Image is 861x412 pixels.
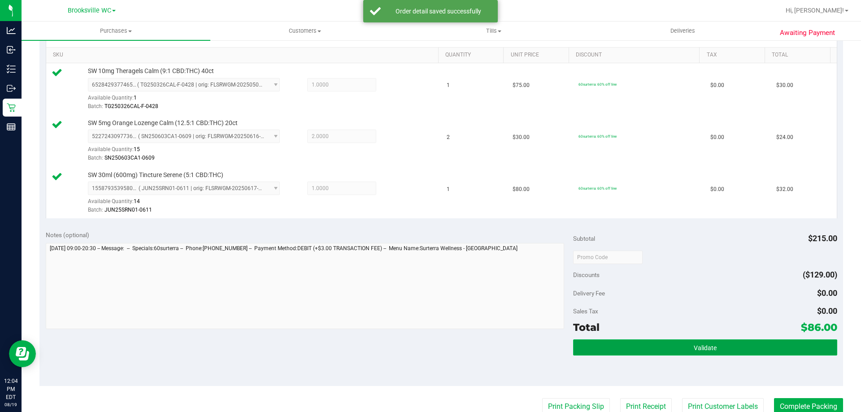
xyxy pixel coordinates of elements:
[513,185,530,194] span: $80.00
[134,95,137,101] span: 1
[573,339,837,356] button: Validate
[4,377,17,401] p: 12:04 PM EDT
[7,84,16,93] inline-svg: Outbound
[573,235,595,242] span: Subtotal
[447,133,450,142] span: 2
[786,7,844,14] span: Hi, [PERSON_NAME]!
[780,28,835,38] span: Awaiting Payment
[772,52,826,59] a: Total
[776,185,793,194] span: $32.00
[573,267,600,283] span: Discounts
[22,22,210,40] a: Purchases
[447,185,450,194] span: 1
[447,81,450,90] span: 1
[9,340,36,367] iframe: Resource center
[53,52,435,59] a: SKU
[576,52,696,59] a: Discount
[46,231,89,239] span: Notes (optional)
[104,155,155,161] span: SN250603CA1-0609
[7,103,16,112] inline-svg: Retail
[578,134,617,139] span: 60surterra: 60% off line
[211,27,399,35] span: Customers
[573,251,643,264] input: Promo Code
[399,22,588,40] a: Tills
[88,143,290,160] div: Available Quantity:
[776,133,793,142] span: $24.00
[210,22,399,40] a: Customers
[707,52,761,59] a: Tax
[400,27,587,35] span: Tills
[104,103,158,109] span: TG250326CAL-F-0428
[803,270,837,279] span: ($129.00)
[88,155,103,161] span: Batch:
[445,52,500,59] a: Quantity
[104,207,152,213] span: JUN25SRN01-0611
[588,22,777,40] a: Deliveries
[88,67,214,75] span: SW 10mg Theragels Calm (9:1 CBD:THC) 40ct
[694,344,717,351] span: Validate
[7,122,16,131] inline-svg: Reports
[573,308,598,315] span: Sales Tax
[68,7,111,14] span: Brooksville WC
[710,81,724,90] span: $0.00
[573,290,605,297] span: Delivery Fee
[88,171,223,179] span: SW 30ml (600mg) Tincture Serene (5:1 CBD:THC)
[7,65,16,74] inline-svg: Inventory
[22,27,210,35] span: Purchases
[817,306,837,316] span: $0.00
[513,133,530,142] span: $30.00
[808,234,837,243] span: $215.00
[88,91,290,109] div: Available Quantity:
[134,198,140,204] span: 14
[7,26,16,35] inline-svg: Analytics
[573,321,600,334] span: Total
[88,207,103,213] span: Batch:
[578,82,617,87] span: 60surterra: 60% off line
[4,401,17,408] p: 08/19
[88,103,103,109] span: Batch:
[88,119,238,127] span: SW 5mg Orange Lozenge Calm (12.5:1 CBD:THC) 20ct
[88,195,290,213] div: Available Quantity:
[710,185,724,194] span: $0.00
[658,27,707,35] span: Deliveries
[7,45,16,54] inline-svg: Inbound
[386,7,491,16] div: Order detail saved successfully
[511,52,565,59] a: Unit Price
[817,288,837,298] span: $0.00
[134,146,140,152] span: 15
[801,321,837,334] span: $86.00
[578,186,617,191] span: 60surterra: 60% off line
[710,133,724,142] span: $0.00
[513,81,530,90] span: $75.00
[776,81,793,90] span: $30.00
